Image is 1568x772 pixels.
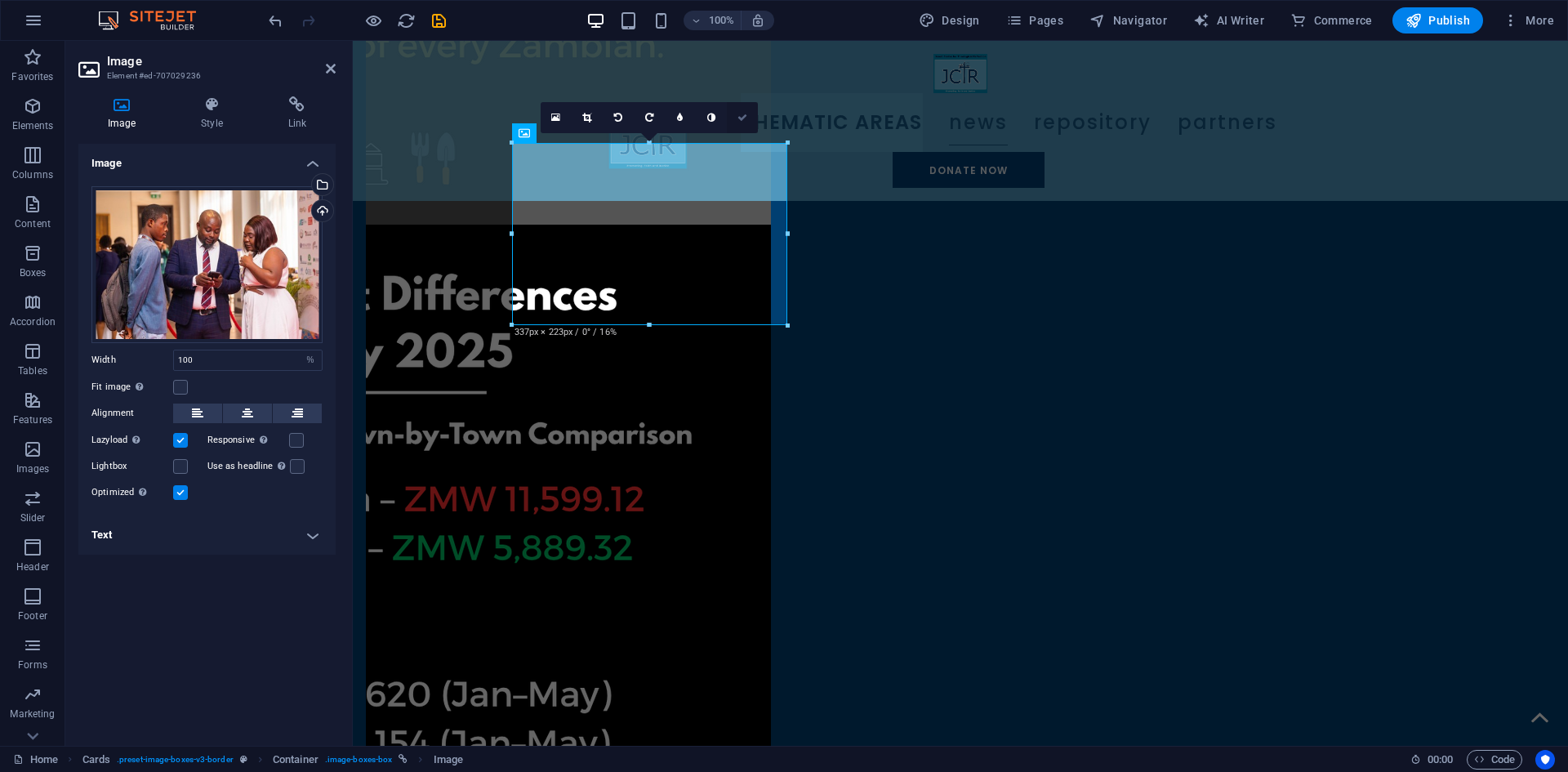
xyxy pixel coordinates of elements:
label: Lazyload [91,431,173,450]
p: Forms [18,658,47,672]
span: More [1503,12,1554,29]
button: reload [396,11,416,30]
h4: Text [78,515,336,555]
i: On resize automatically adjust zoom level to fit chosen device. [751,13,765,28]
span: Code [1474,750,1515,770]
img: Editor Logo [94,11,216,30]
h4: Image [78,144,336,173]
i: Reload page [397,11,416,30]
p: Favorites [11,70,53,83]
a: Select files from the file manager, stock photos, or upload file(s) [541,102,572,133]
span: Navigator [1089,12,1167,29]
h6: 100% [708,11,734,30]
a: Blur [665,102,696,133]
p: Images [16,462,50,475]
a: Confirm ( Ctrl ⏎ ) [727,102,758,133]
p: Elements [12,119,54,132]
div: Design (Ctrl+Alt+Y) [912,7,987,33]
button: Commerce [1284,7,1379,33]
i: Save (Ctrl+S) [430,11,448,30]
span: Commerce [1290,12,1373,29]
h4: Style [171,96,258,131]
span: . preset-image-boxes-v3-border [117,750,234,770]
p: Slider [20,511,46,524]
i: This element is linked [399,755,408,764]
button: Design [912,7,987,33]
nav: breadcrumb [82,750,463,770]
a: Crop mode [572,102,603,133]
p: Tables [18,364,47,377]
a: Rotate left 90° [603,102,634,133]
span: Click to select. Double-click to edit [273,750,318,770]
div: 539573014_1186377023520853_977309681120381145_n-RzGwO_3Mia5kjkjzbnzTBg.jpg [91,186,323,343]
button: Pages [1000,7,1070,33]
button: undo [265,11,285,30]
p: Features [13,413,52,426]
a: Rotate right 90° [634,102,665,133]
span: Pages [1006,12,1063,29]
button: Click here to leave preview mode and continue editing [363,11,383,30]
i: This element is a customizable preset [240,755,247,764]
p: Accordion [10,315,56,328]
span: : [1439,753,1441,765]
p: Header [16,560,49,573]
span: Click to select. Double-click to edit [434,750,463,770]
h6: Session time [1410,750,1454,770]
h4: Image [78,96,171,131]
h2: Image [107,54,336,69]
button: 100% [684,11,742,30]
span: AI Writer [1193,12,1264,29]
label: Alignment [91,404,173,423]
p: Marketing [10,707,55,721]
button: save [429,11,448,30]
span: Publish [1405,12,1470,29]
p: Footer [18,609,47,623]
label: Lightbox [91,457,173,476]
p: Columns [12,168,53,181]
h4: Link [259,96,336,131]
span: . image-boxes-box [325,750,393,770]
label: Responsive [207,431,289,450]
a: Click to cancel selection. Double-click to open Pages [13,750,58,770]
p: Content [15,217,51,230]
label: Optimized [91,483,173,502]
span: 00 00 [1428,750,1453,770]
label: Fit image [91,377,173,397]
span: Click to select. Double-click to edit [82,750,110,770]
p: Boxes [20,266,47,279]
h3: Element #ed-707029236 [107,69,303,83]
button: Publish [1392,7,1483,33]
button: AI Writer [1187,7,1271,33]
i: Undo: Change image (Ctrl+Z) [266,11,285,30]
button: Usercentrics [1535,750,1555,770]
button: More [1496,7,1561,33]
button: Code [1467,750,1522,770]
label: Use as headline [207,457,290,476]
span: Design [919,12,980,29]
label: Width [91,355,173,364]
a: Greyscale [696,102,727,133]
button: Navigator [1083,7,1174,33]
